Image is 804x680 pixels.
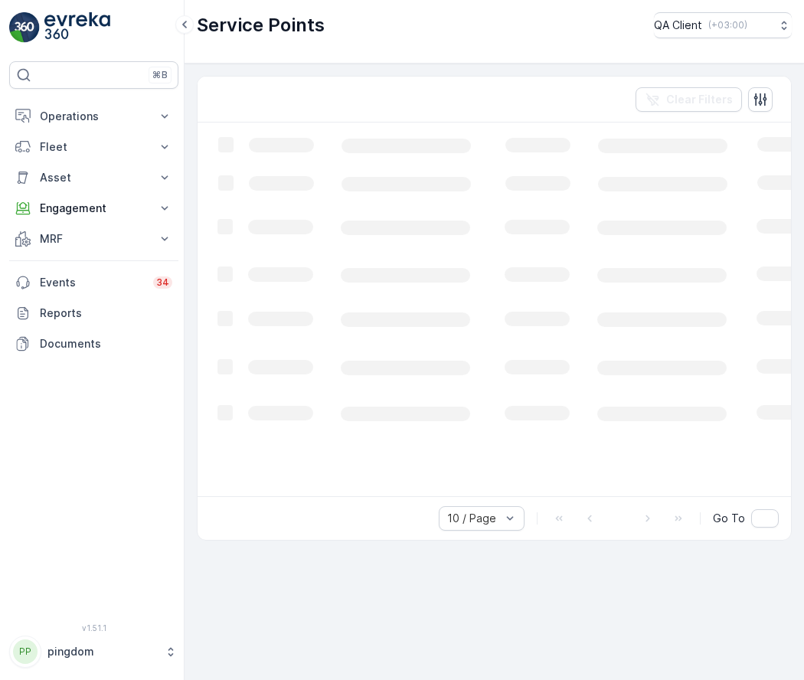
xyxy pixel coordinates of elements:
p: Engagement [40,201,148,216]
button: PPpingdom [9,636,178,668]
p: ⌘B [152,69,168,81]
button: Fleet [9,132,178,162]
p: Operations [40,109,148,124]
p: Asset [40,170,148,185]
button: QA Client(+03:00) [654,12,792,38]
p: Fleet [40,139,148,155]
p: ( +03:00 ) [708,19,747,31]
a: Events34 [9,267,178,298]
img: logo_light-DOdMpM7g.png [44,12,110,43]
a: Documents [9,329,178,359]
img: logo [9,12,40,43]
button: Operations [9,101,178,132]
button: MRF [9,224,178,254]
p: Documents [40,336,172,351]
button: Engagement [9,193,178,224]
a: Reports [9,298,178,329]
p: MRF [40,231,148,247]
p: pingdom [47,644,157,659]
p: QA Client [654,18,702,33]
span: Go To [713,511,745,526]
p: 34 [156,276,169,289]
button: Clear Filters [636,87,742,112]
p: Events [40,275,144,290]
button: Asset [9,162,178,193]
p: Service Points [197,13,325,38]
p: Clear Filters [666,92,733,107]
span: v 1.51.1 [9,623,178,633]
p: Reports [40,306,172,321]
div: PP [13,639,38,664]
